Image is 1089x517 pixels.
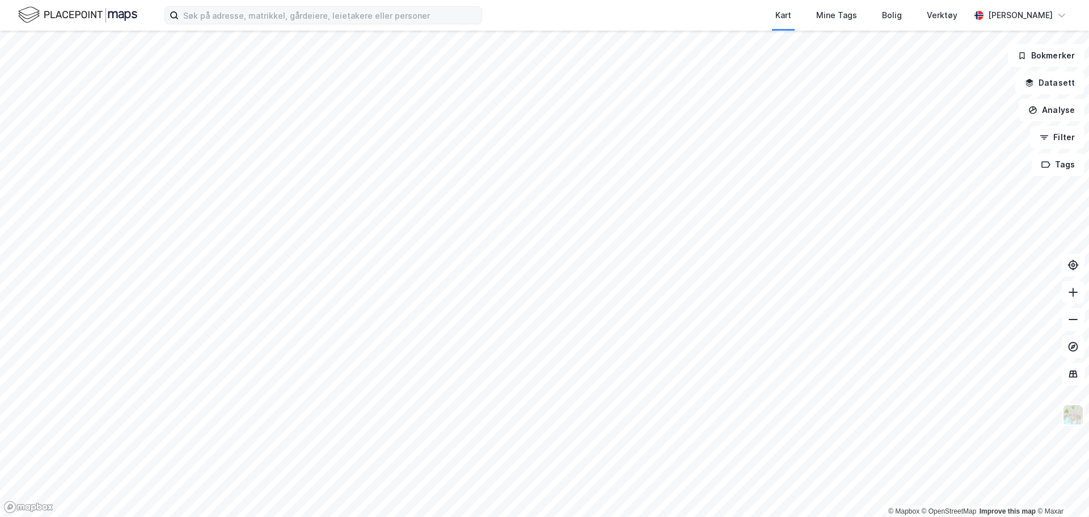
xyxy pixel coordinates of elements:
[1062,404,1084,426] img: Z
[1019,99,1084,121] button: Analyse
[179,7,482,24] input: Søk på adresse, matrikkel, gårdeiere, leietakere eller personer
[816,9,857,22] div: Mine Tags
[922,507,977,515] a: OpenStreetMap
[1032,463,1089,517] iframe: Chat Widget
[927,9,957,22] div: Verktøy
[1030,126,1084,149] button: Filter
[1015,72,1084,94] button: Datasett
[980,507,1036,515] a: Improve this map
[18,5,137,25] img: logo.f888ab2527a4732fd821a326f86c7f29.svg
[882,9,902,22] div: Bolig
[1032,153,1084,176] button: Tags
[775,9,791,22] div: Kart
[3,501,53,514] a: Mapbox homepage
[988,9,1053,22] div: [PERSON_NAME]
[1008,44,1084,67] button: Bokmerker
[888,507,919,515] a: Mapbox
